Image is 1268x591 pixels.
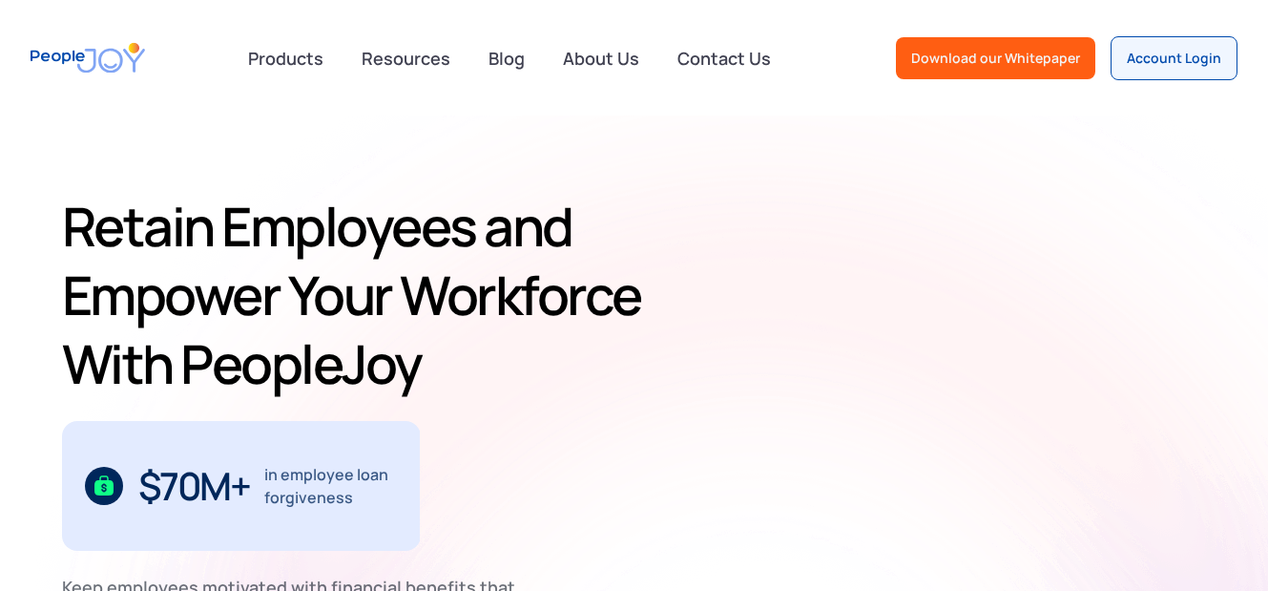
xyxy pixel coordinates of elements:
div: Download our Whitepaper [911,49,1080,68]
a: About Us [551,37,651,79]
a: Resources [350,37,462,79]
a: Contact Us [666,37,782,79]
a: Account Login [1111,36,1237,80]
h1: Retain Employees and Empower Your Workforce With PeopleJoy [62,192,657,398]
div: in employee loan forgiveness [264,463,398,509]
a: Download our Whitepaper [896,37,1095,79]
a: Blog [477,37,536,79]
div: Account Login [1127,49,1221,68]
div: $70M+ [138,471,250,501]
